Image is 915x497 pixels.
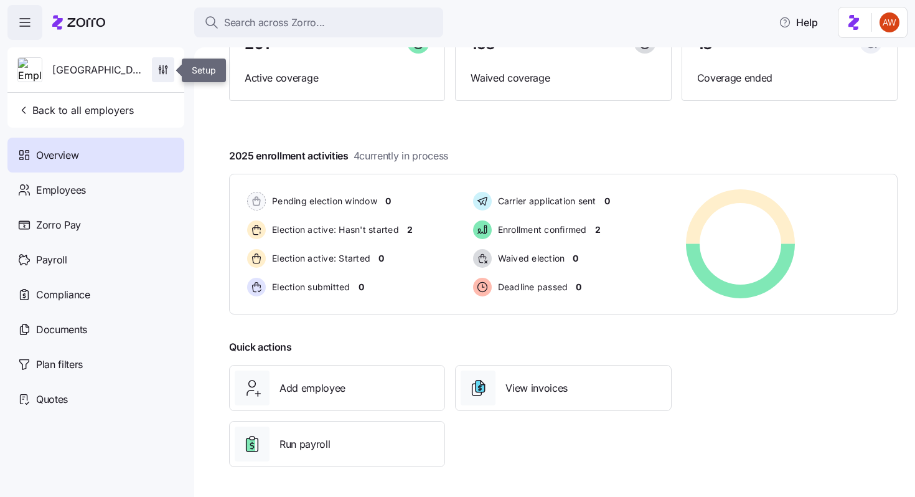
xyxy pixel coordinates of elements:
span: Quotes [36,392,68,407]
a: Zorro Pay [7,207,184,242]
span: Employees [36,182,86,198]
span: Active coverage [245,70,429,86]
span: 4 currently in process [354,148,448,164]
span: 18 [697,37,713,52]
span: 0 [385,195,391,207]
span: Add employee [279,381,345,396]
span: 2025 enrollment activities [229,148,448,164]
span: 0 [378,252,384,265]
span: Help [779,15,818,30]
span: 2 [595,224,601,236]
span: Carrier application sent [494,195,596,207]
span: Pending election window [268,195,377,207]
span: 2 [407,224,413,236]
span: Back to all employers [17,103,134,118]
span: 0 [604,195,610,207]
span: View invoices [505,381,568,396]
a: Quotes [7,382,184,417]
a: Payroll [7,242,184,277]
span: Waived election [494,252,565,265]
img: 3c671664b44671044fa8929adf5007c6 [880,12,899,32]
span: 0 [576,281,581,293]
a: Overview [7,138,184,173]
span: Deadline passed [494,281,568,293]
span: Overview [36,148,78,163]
span: Quick actions [229,339,292,355]
a: Documents [7,312,184,347]
span: Plan filters [36,357,83,372]
span: Coverage ended [697,70,882,86]
span: 158 [471,37,495,52]
span: Election active: Started [268,252,370,265]
a: Plan filters [7,347,184,382]
button: Back to all employers [12,98,139,123]
a: Employees [7,173,184,207]
span: Waived coverage [471,70,655,86]
a: Compliance [7,277,184,312]
span: Payroll [36,252,67,268]
span: 0 [359,281,364,293]
span: Enrollment confirmed [494,224,587,236]
button: Search across Zorro... [194,7,443,37]
button: Help [769,10,828,35]
span: Run payroll [279,437,330,452]
span: Search across Zorro... [224,15,325,31]
span: [GEOGRAPHIC_DATA] [52,62,142,78]
span: Election active: Hasn't started [268,224,399,236]
span: Compliance [36,287,90,303]
span: Zorro Pay [36,217,81,233]
span: Documents [36,322,87,338]
img: Employer logo [18,58,42,83]
span: 201 [245,37,270,52]
span: Election submitted [268,281,350,293]
span: 0 [573,252,578,265]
